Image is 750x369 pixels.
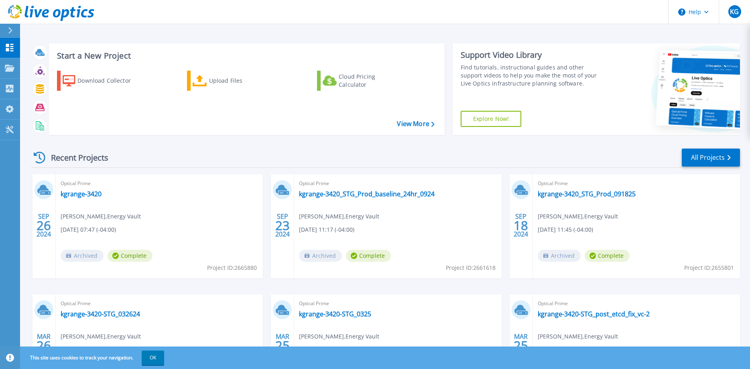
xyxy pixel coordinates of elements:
[585,250,630,262] span: Complete
[57,71,146,91] a: Download Collector
[446,263,496,272] span: Project ID: 2661618
[730,8,739,15] span: KG
[299,332,379,341] span: [PERSON_NAME] , Energy Vault
[299,345,354,354] span: [DATE] 13:51 (-04:00)
[142,351,164,365] button: OK
[346,250,391,262] span: Complete
[538,179,735,188] span: Optical Prime
[36,331,51,360] div: MAR 2024
[299,179,496,188] span: Optical Prime
[61,332,141,341] span: [PERSON_NAME] , Energy Vault
[61,179,258,188] span: Optical Prime
[209,73,273,89] div: Upload Files
[299,225,354,234] span: [DATE] 11:17 (-04:00)
[61,225,116,234] span: [DATE] 07:47 (-04:00)
[36,211,51,240] div: SEP 2024
[461,50,607,60] div: Support Video Library
[538,225,593,234] span: [DATE] 11:45 (-04:00)
[514,342,528,349] span: 25
[61,299,258,308] span: Optical Prime
[461,63,607,88] div: Find tutorials, instructional guides and other support videos to help you make the most of your L...
[37,222,51,229] span: 26
[61,212,141,221] span: [PERSON_NAME] , Energy Vault
[299,250,342,262] span: Archived
[61,345,116,354] span: [DATE] 09:50 (-04:00)
[207,263,257,272] span: Project ID: 2665880
[275,342,290,349] span: 25
[538,310,650,318] a: kgrange-3420-STG_post_etcd_fix_vc-2
[538,212,618,221] span: [PERSON_NAME] , Energy Vault
[299,299,496,308] span: Optical Prime
[299,190,435,198] a: kgrange-3420_STG_Prod_baseline_24hr_0924
[77,73,142,89] div: Download Collector
[57,51,434,60] h3: Start a New Project
[538,190,636,198] a: kgrange-3420_STG_Prod_091825
[339,73,403,89] div: Cloud Pricing Calculator
[37,342,51,349] span: 26
[187,71,276,91] a: Upload Files
[684,263,734,272] span: Project ID: 2655801
[513,211,528,240] div: SEP 2024
[61,310,140,318] a: kgrange-3420-STG_032624
[31,148,119,167] div: Recent Projects
[538,332,618,341] span: [PERSON_NAME] , Energy Vault
[397,120,434,128] a: View More
[275,331,290,360] div: MAR 2024
[275,211,290,240] div: SEP 2024
[299,310,371,318] a: kgrange-3420-STG_0325
[61,250,104,262] span: Archived
[61,190,102,198] a: kgrange-3420
[22,351,164,365] span: This site uses cookies to track your navigation.
[108,250,152,262] span: Complete
[538,345,593,354] span: [DATE] 08:40 (-04:00)
[538,250,581,262] span: Archived
[461,111,522,127] a: Explore Now!
[513,331,528,360] div: MAR 2024
[682,149,740,167] a: All Projects
[514,222,528,229] span: 18
[317,71,407,91] a: Cloud Pricing Calculator
[299,212,379,221] span: [PERSON_NAME] , Energy Vault
[275,222,290,229] span: 23
[538,299,735,308] span: Optical Prime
